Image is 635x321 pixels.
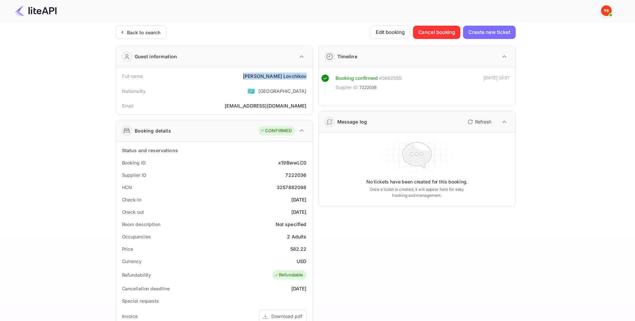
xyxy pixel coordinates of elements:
div: Supplier ID [122,171,146,178]
div: [DATE] 10:57 [484,75,510,94]
div: [EMAIL_ADDRESS][DOMAIN_NAME] [225,102,306,109]
span: 7222036 [359,84,377,91]
div: Invoice [122,313,138,320]
button: Cancel booking [413,26,461,39]
div: x19BwwLC0 [278,159,306,166]
div: [DATE] [291,285,307,292]
div: Currency [122,258,142,265]
div: Cancellation deadline [122,285,170,292]
div: Not specified [276,221,307,228]
div: Check-in [122,196,141,203]
div: Booking confirmed [336,75,378,82]
div: Nationality [122,88,146,95]
div: Guest information [135,53,177,60]
div: [DATE] [291,208,307,215]
div: 2 Adults [287,233,306,240]
div: 582.22 [290,245,307,252]
span: Supplier ID: [336,84,359,91]
div: Booking ID [122,159,146,166]
button: Create new ticket [463,26,515,39]
p: No tickets have been created for this booking. [366,178,468,185]
div: Timeline [337,53,357,60]
div: [DATE] [291,196,307,203]
div: 3257882098 [277,184,307,191]
div: Special requests [122,297,159,304]
div: Back to search [127,29,161,36]
div: CONFIRMED [260,128,292,134]
div: Download pdf [271,313,302,320]
div: [GEOGRAPHIC_DATA] [258,88,307,95]
div: Message log [337,118,367,125]
div: Refundable [274,272,303,278]
div: Refundability [122,271,151,278]
div: Full name [122,73,143,80]
div: [PERSON_NAME] Lovchikov [243,73,306,80]
div: Price [122,245,133,252]
div: 7222036 [285,171,306,178]
div: Email [122,102,134,109]
div: Status and reservations [122,147,178,154]
div: USD [297,258,306,265]
div: Occupancies [122,233,151,240]
div: HCN [122,184,132,191]
img: LiteAPI Logo [15,5,57,16]
button: Refresh [464,117,494,127]
div: Room description [122,221,160,228]
p: Once a ticket is created, it will appear here for easy tracking and management. [364,186,470,198]
div: # 3662555 [379,75,402,82]
img: Yandex Support [601,5,612,16]
button: Edit booking [370,26,410,39]
div: Booking details [135,127,171,134]
span: United States [247,85,255,97]
p: Refresh [475,118,491,125]
div: Check out [122,208,144,215]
